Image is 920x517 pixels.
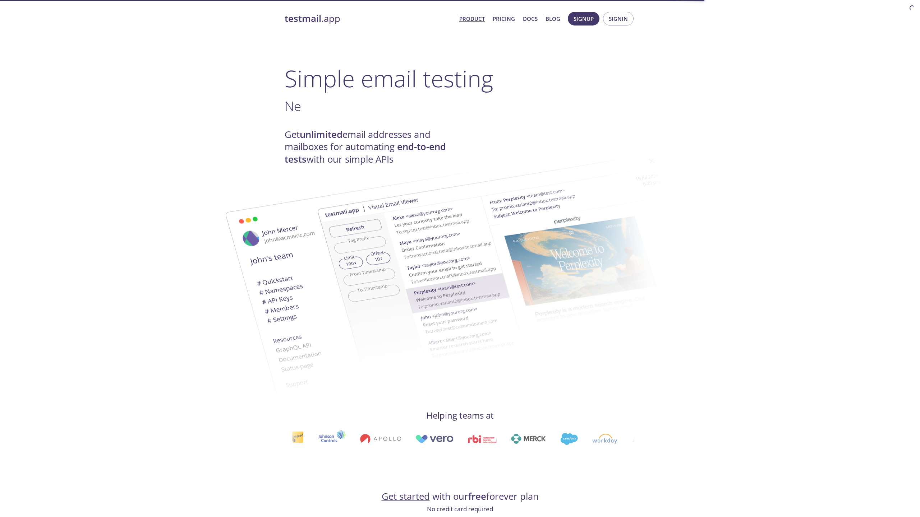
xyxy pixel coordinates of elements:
img: rbi [464,435,493,443]
span: Signup [574,14,594,23]
a: Product [459,14,485,23]
strong: end-to-end tests [285,140,446,165]
h4: Get email addresses and mailboxes for automating with our simple APIs [285,129,460,166]
img: testmail-email-viewer [198,166,586,409]
img: salesforce [557,433,574,445]
a: Get started [382,490,430,503]
a: Docs [523,14,538,23]
img: testmail-email-viewer [317,143,705,386]
img: workday [589,434,614,444]
a: Pricing [493,14,515,23]
h1: Simple email testing [285,65,635,92]
span: Ne [285,97,301,115]
a: testmail.app [285,13,454,25]
h4: Helping teams at [285,410,635,421]
strong: testmail [285,12,321,25]
button: Signin [603,12,634,25]
strong: free [468,490,486,503]
img: johnsoncontrols [314,430,342,447]
button: Signup [568,12,599,25]
strong: unlimited [300,128,342,141]
p: No credit card required [285,504,635,514]
img: vero [412,435,450,443]
img: merck [508,434,543,444]
img: apollo [356,434,397,444]
span: Signin [609,14,628,23]
h4: with our forever plan [285,490,635,503]
a: Blog [546,14,560,23]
